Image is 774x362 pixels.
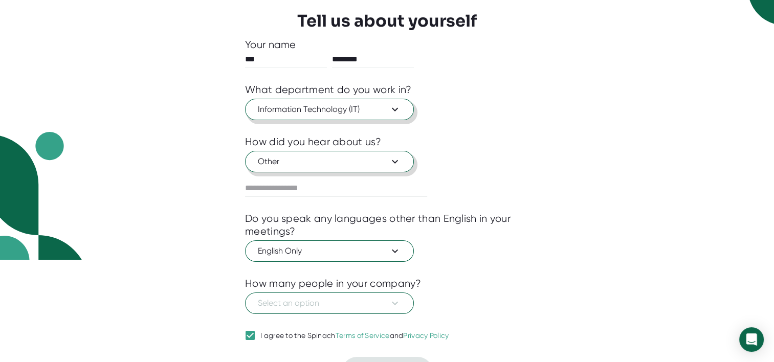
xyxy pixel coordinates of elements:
[260,331,449,341] div: I agree to the Spinach and
[336,331,390,340] a: Terms of Service
[245,135,381,148] div: How did you hear about us?
[403,331,449,340] a: Privacy Policy
[245,212,529,238] div: Do you speak any languages other than English in your meetings?
[245,38,529,51] div: Your name
[258,297,401,309] span: Select an option
[245,292,414,314] button: Select an option
[297,11,477,31] h3: Tell us about yourself
[258,245,401,257] span: English Only
[245,240,414,262] button: English Only
[258,155,401,168] span: Other
[245,83,411,96] div: What department do you work in?
[739,327,764,352] div: Open Intercom Messenger
[258,103,401,116] span: Information Technology (IT)
[245,151,414,172] button: Other
[245,277,422,290] div: How many people in your company?
[245,99,414,120] button: Information Technology (IT)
